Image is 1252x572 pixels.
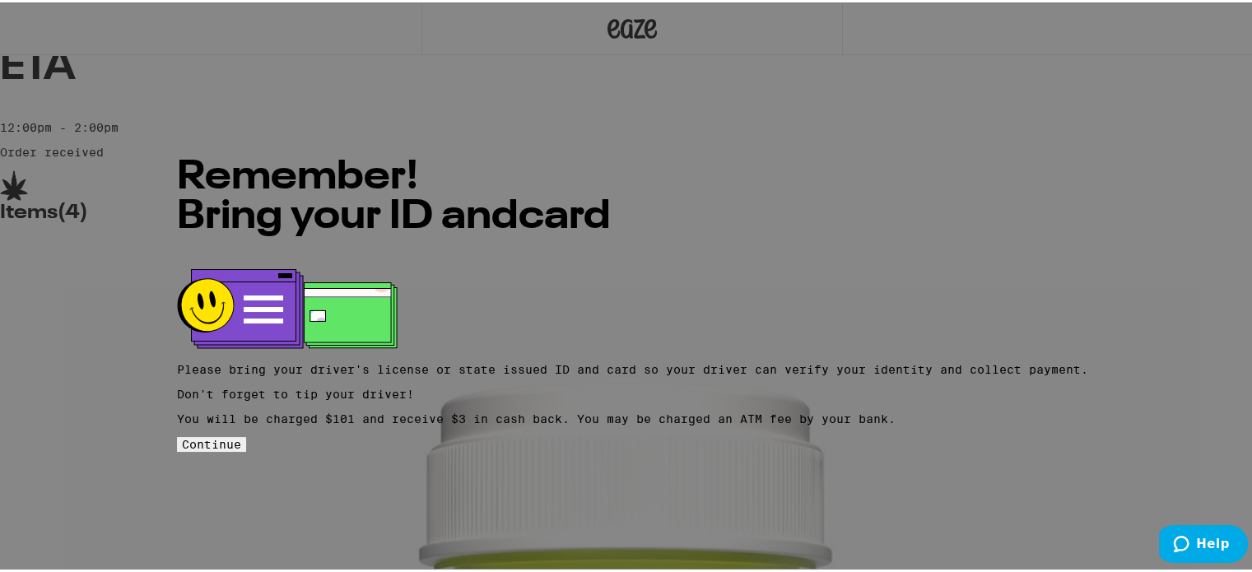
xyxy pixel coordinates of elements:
[177,385,1088,398] p: Don't forget to tip your driver!
[177,360,1088,374] p: Please bring your driver's license or state issued ID and card so your driver can verify your ide...
[177,410,1088,423] p: You will be charged $101 and receive $3 in cash back. You may be charged an ATM fee by your bank.
[177,156,611,235] span: Remember! Bring your ID and card
[177,435,246,449] button: Continue
[182,435,241,449] span: Continue
[1159,523,1248,564] iframe: Opens a widget where you can find more information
